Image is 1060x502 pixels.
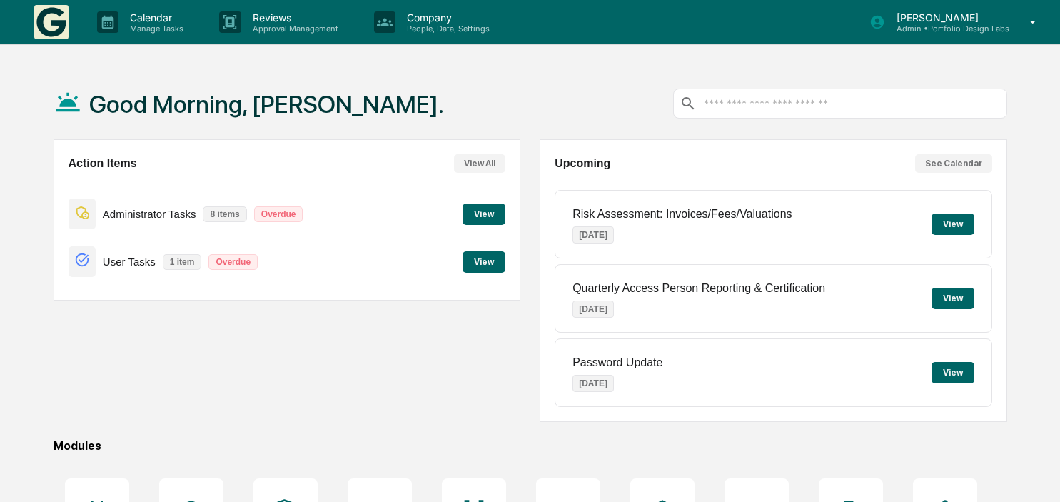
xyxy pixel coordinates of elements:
[454,154,505,173] button: View All
[572,282,825,295] p: Quarterly Access Person Reporting & Certification
[34,5,69,39] img: logo
[395,11,497,24] p: Company
[395,24,497,34] p: People, Data, Settings
[932,362,974,383] button: View
[1014,455,1053,493] iframe: Open customer support
[163,254,202,270] p: 1 item
[103,208,196,220] p: Administrator Tasks
[241,11,345,24] p: Reviews
[555,157,610,170] h2: Upcoming
[118,24,191,34] p: Manage Tasks
[208,254,258,270] p: Overdue
[932,214,974,235] button: View
[463,254,505,268] a: View
[463,251,505,273] button: View
[463,206,505,220] a: View
[572,356,662,369] p: Password Update
[572,301,614,318] p: [DATE]
[885,11,1009,24] p: [PERSON_NAME]
[241,24,345,34] p: Approval Management
[103,256,156,268] p: User Tasks
[572,375,614,392] p: [DATE]
[69,157,137,170] h2: Action Items
[932,288,974,309] button: View
[203,206,246,222] p: 8 items
[572,226,614,244] p: [DATE]
[89,90,444,119] h1: Good Morning, [PERSON_NAME].
[572,208,792,221] p: Risk Assessment: Invoices/Fees/Valuations
[463,204,505,225] button: View
[54,439,1008,453] div: Modules
[885,24,1009,34] p: Admin • Portfolio Design Labs
[118,11,191,24] p: Calendar
[915,154,992,173] button: See Calendar
[254,206,303,222] p: Overdue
